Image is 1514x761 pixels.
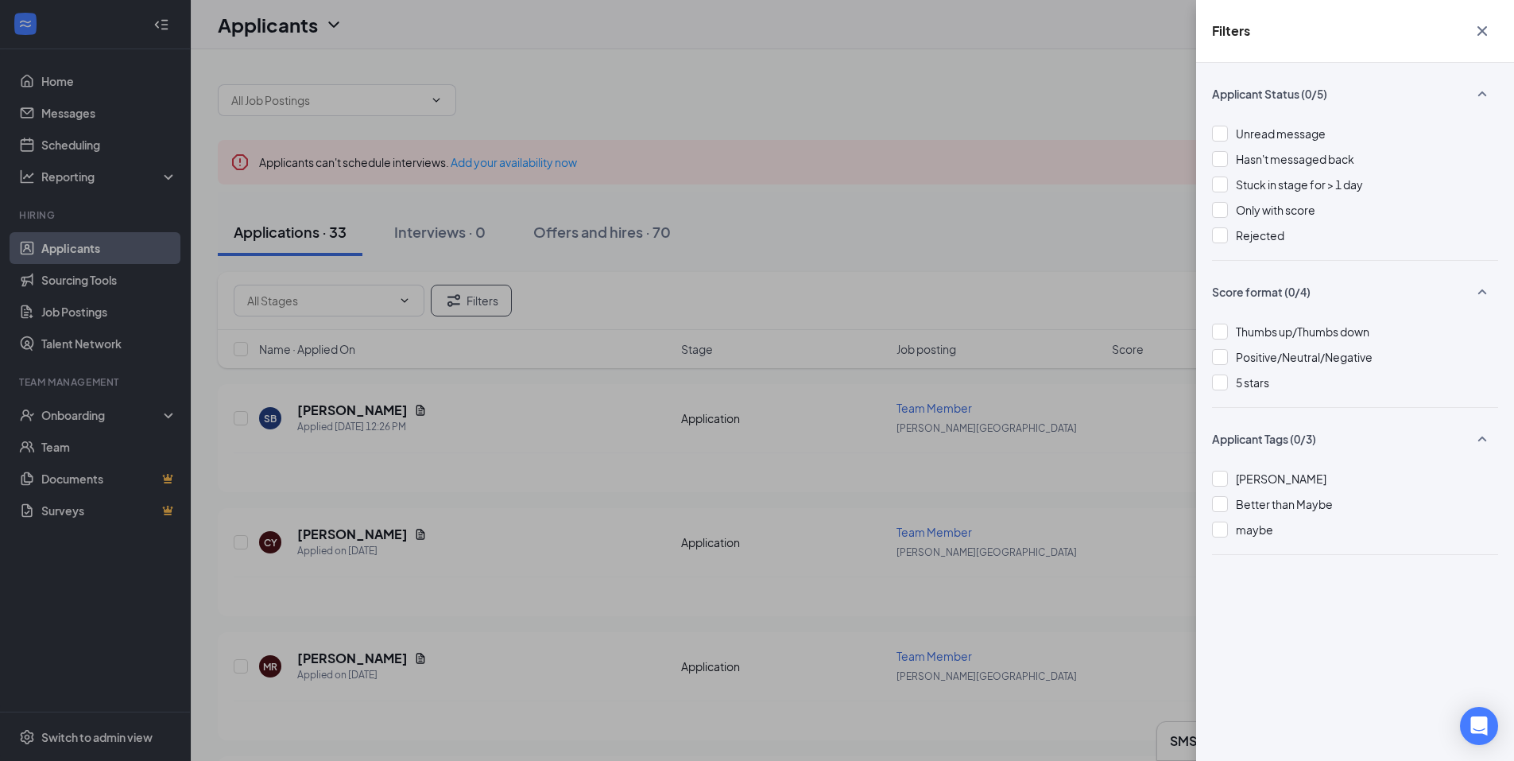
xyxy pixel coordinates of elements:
[1473,84,1492,103] svg: SmallChevronUp
[1236,497,1333,511] span: Better than Maybe
[1466,79,1498,109] button: SmallChevronUp
[1212,22,1250,40] h5: Filters
[1236,152,1354,166] span: Hasn't messaged back
[1466,424,1498,454] button: SmallChevronUp
[1236,522,1273,537] span: maybe
[1236,324,1369,339] span: Thumbs up/Thumbs down
[1460,707,1498,745] div: Open Intercom Messenger
[1236,126,1326,141] span: Unread message
[1236,472,1326,486] span: [PERSON_NAME]
[1236,228,1284,243] span: Rejected
[1473,282,1492,301] svg: SmallChevronUp
[1466,16,1498,46] button: Cross
[1236,375,1269,390] span: 5 stars
[1236,350,1373,364] span: Positive/Neutral/Negative
[1236,203,1315,217] span: Only with score
[1466,277,1498,307] button: SmallChevronUp
[1212,431,1316,447] span: Applicant Tags (0/3)
[1236,177,1363,192] span: Stuck in stage for > 1 day
[1473,21,1492,41] svg: Cross
[1473,429,1492,448] svg: SmallChevronUp
[1212,86,1327,102] span: Applicant Status (0/5)
[1212,284,1311,300] span: Score format (0/4)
